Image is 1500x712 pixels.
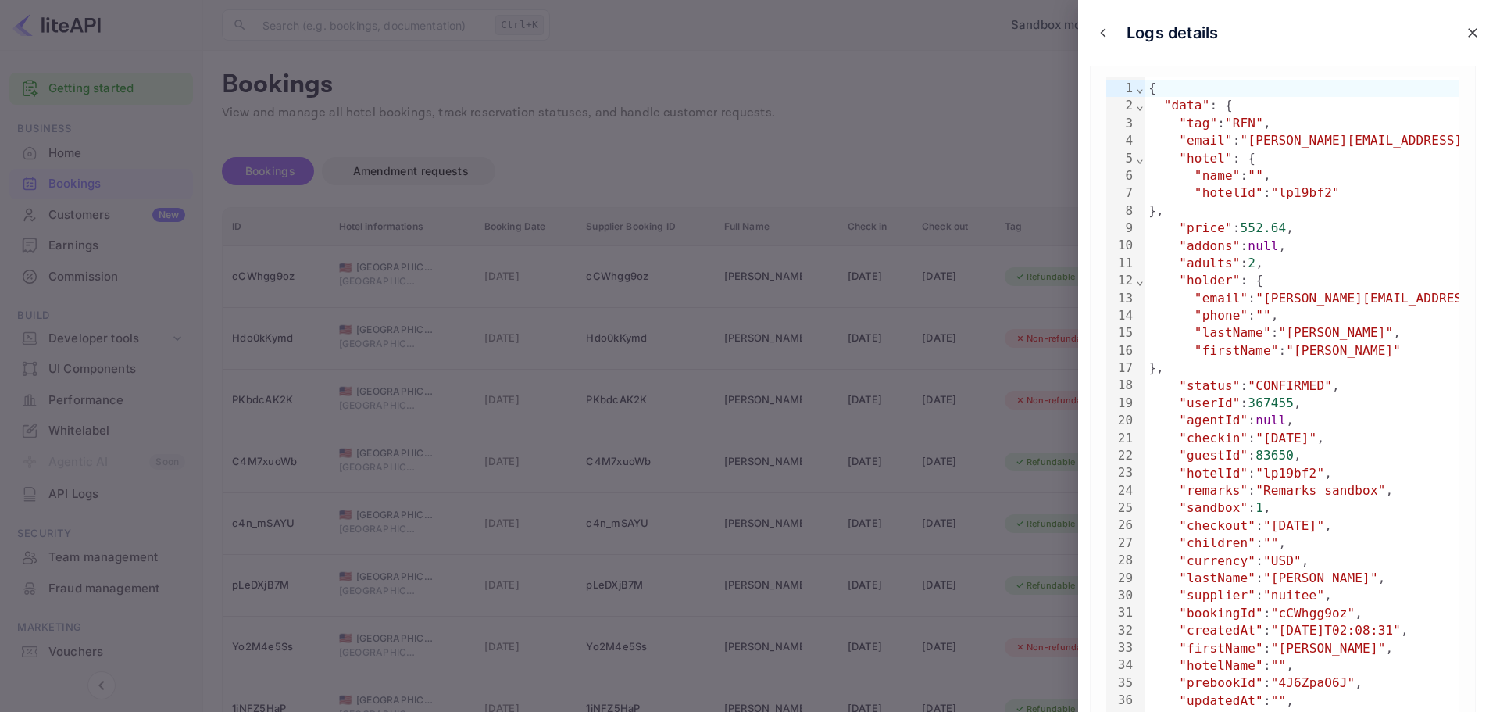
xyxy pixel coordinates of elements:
[1179,518,1255,533] span: "checkout"
[1179,151,1232,166] span: "hotel"
[1255,500,1263,515] span: 1
[1106,639,1135,657] div: 33
[1255,483,1385,498] span: "Remarks sandbox"
[1179,378,1240,393] span: "status"
[1106,604,1135,621] div: 31
[1255,308,1271,323] span: ""
[1263,535,1279,550] span: ""
[1195,325,1271,340] span: "lastName"
[1179,693,1263,708] span: "updatedAt"
[1179,256,1240,270] span: "adults"
[1271,606,1355,621] span: "cCWhgg9oz"
[1106,395,1135,412] div: 19
[1179,588,1255,603] span: "supplier"
[1179,238,1240,253] span: "addons"
[1263,588,1324,603] span: "nuitee"
[1106,80,1135,97] div: 1
[1106,272,1135,289] div: 12
[1106,220,1135,237] div: 9
[1271,658,1287,673] span: ""
[1179,675,1263,690] span: "prebookId"
[1135,98,1145,113] span: Fold line
[1271,641,1386,656] span: "[PERSON_NAME]"
[1271,693,1287,708] span: ""
[1179,448,1248,463] span: "guestId"
[1179,220,1232,235] span: "price"
[1179,395,1240,410] span: "userId"
[1179,553,1255,568] span: "currency"
[1286,343,1401,358] span: "[PERSON_NAME]"
[1106,674,1135,692] div: 35
[1106,202,1135,220] div: 8
[1106,430,1135,447] div: 21
[1179,571,1255,585] span: "lastName"
[1195,308,1248,323] span: "phone"
[1106,132,1135,149] div: 4
[1179,133,1232,148] span: "email"
[1248,395,1294,410] span: 367455
[1106,657,1135,674] div: 34
[1135,151,1145,166] span: Fold line
[1179,606,1263,621] span: "bookingId"
[1106,342,1135,360] div: 16
[1106,115,1135,132] div: 3
[1278,325,1393,340] span: "[PERSON_NAME]"
[1179,466,1248,481] span: "hotelId"
[1164,98,1210,113] span: "data"
[1195,185,1263,200] span: "hotelId"
[1179,658,1263,673] span: "hotelName"
[1106,360,1135,377] div: 17
[1106,237,1135,254] div: 10
[1248,256,1255,270] span: 2
[1106,184,1135,202] div: 7
[1106,535,1135,552] div: 27
[1106,692,1135,709] div: 36
[1106,552,1135,569] div: 28
[1179,116,1217,131] span: "tag"
[1179,623,1263,638] span: "createdAt"
[1106,622,1135,639] div: 32
[1263,553,1302,568] span: "USD"
[1179,431,1248,445] span: "checkin"
[1127,21,1218,45] p: Logs details
[1106,587,1135,604] div: 30
[1135,81,1145,95] span: Fold line
[1135,273,1145,288] span: Fold line
[1106,499,1135,517] div: 25
[1248,378,1332,393] span: "CONFIRMED"
[1106,307,1135,324] div: 14
[1106,97,1135,114] div: 2
[1106,290,1135,307] div: 13
[1179,641,1263,656] span: "firstName"
[1106,464,1135,481] div: 23
[1091,21,1115,45] button: close
[1225,116,1263,131] span: "RFN"
[1271,185,1340,200] span: "lp19bf2"
[1106,377,1135,394] div: 18
[1271,675,1355,690] span: "4J6ZpaO6J"
[1106,167,1135,184] div: 6
[1263,518,1324,533] span: "[DATE]"
[1241,220,1287,235] span: 552.64
[1106,447,1135,464] div: 22
[1195,168,1241,183] span: "name"
[1179,273,1240,288] span: "holder"
[1179,483,1248,498] span: "remarks"
[1179,535,1255,550] span: "children"
[1106,255,1135,272] div: 11
[1106,482,1135,499] div: 24
[1255,413,1286,428] span: null
[1195,343,1279,358] span: "firstName"
[1255,466,1324,481] span: "lp19bf2"
[1271,623,1401,638] span: "[DATE]T02:08:31"
[1248,238,1278,253] span: null
[1248,168,1263,183] span: ""
[1255,448,1294,463] span: 83650
[1106,412,1135,429] div: 20
[1263,571,1378,585] span: "[PERSON_NAME]"
[1179,500,1248,515] span: "sandbox"
[1106,150,1135,167] div: 5
[1195,291,1248,306] span: "email"
[1106,517,1135,534] div: 26
[1106,324,1135,342] div: 15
